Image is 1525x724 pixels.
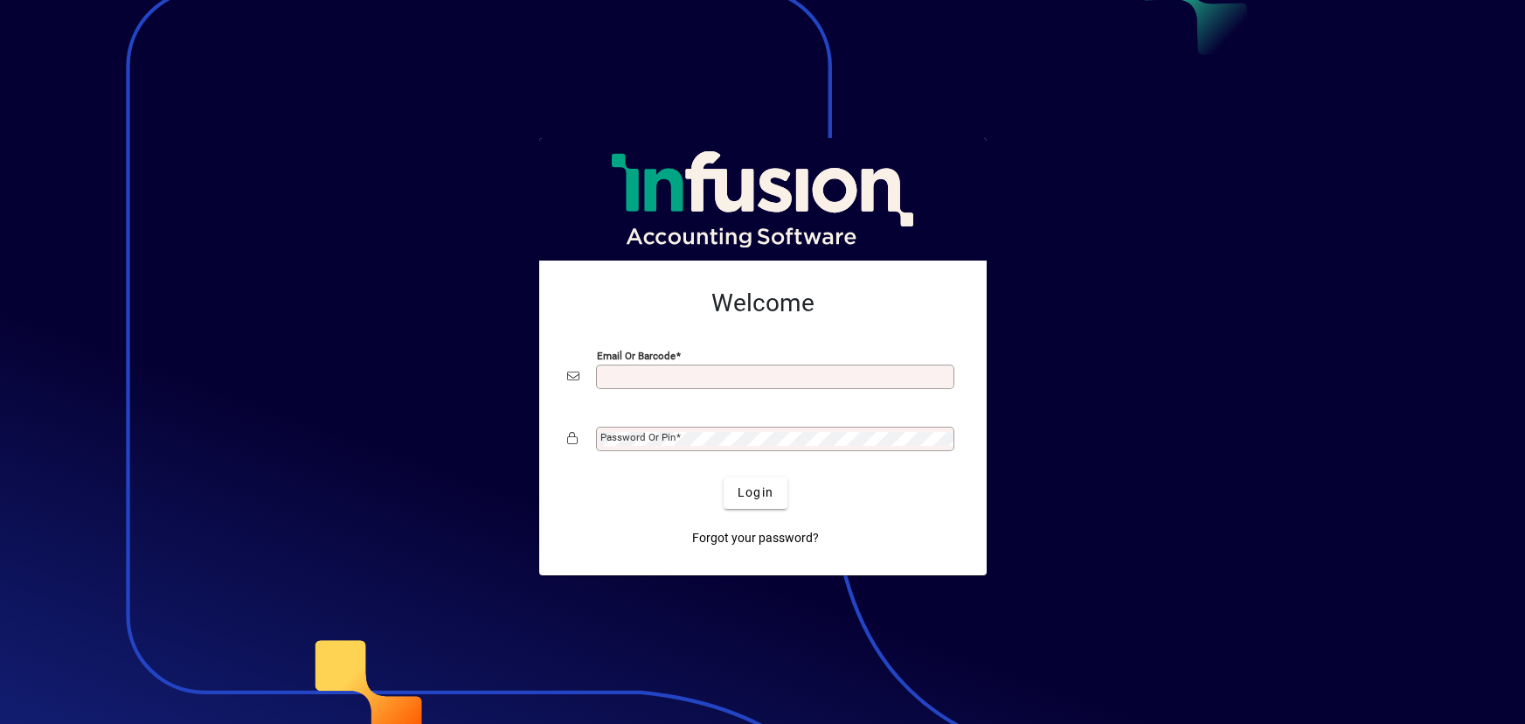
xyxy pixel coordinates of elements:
h2: Welcome [567,289,959,318]
span: Login [738,484,773,502]
mat-label: Password or Pin [600,431,676,443]
button: Login [724,477,787,509]
a: Forgot your password? [685,523,826,554]
span: Forgot your password? [692,529,819,547]
mat-label: Email or Barcode [597,349,676,361]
